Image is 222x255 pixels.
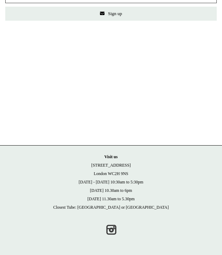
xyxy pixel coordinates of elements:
p: [STREET_ADDRESS] London WC2H 9NS [DATE] - [DATE] 10:30am to 5:30pm [DATE] 10.30am to 6pm [DATE] 1... [7,153,215,212]
span: Sign up [108,11,122,16]
a: Instagram [103,222,119,237]
button: Sign up [5,7,217,21]
iframe: google_map [5,31,217,136]
strong: Visit us [105,154,118,159]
